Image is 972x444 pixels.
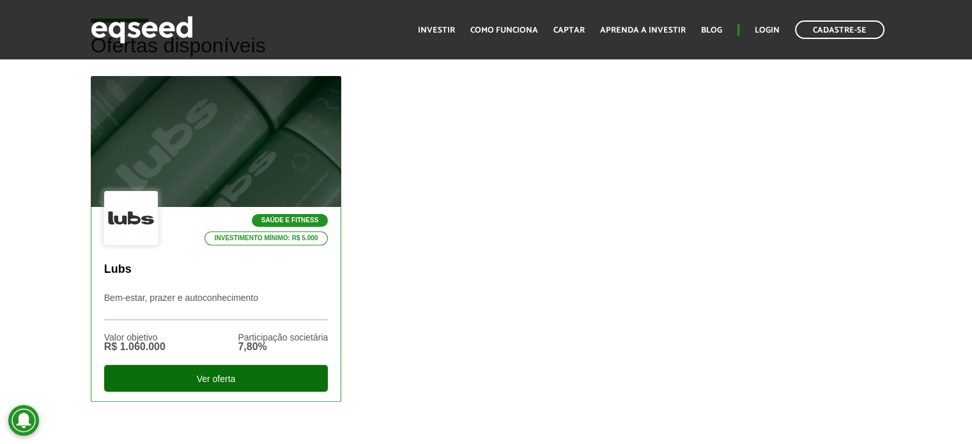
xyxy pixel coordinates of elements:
[238,333,328,342] div: Participação societária
[104,365,328,392] div: Ver oferta
[238,342,328,352] div: 7,80%
[91,76,342,401] a: Saúde e Fitness Investimento mínimo: R$ 5.000 Lubs Bem-estar, prazer e autoconhecimento Valor obj...
[91,13,193,47] img: EqSeed
[701,26,722,34] a: Blog
[104,333,166,342] div: Valor objetivo
[252,214,328,227] p: Saúde e Fitness
[104,293,328,320] p: Bem-estar, prazer e autoconhecimento
[104,342,166,352] div: R$ 1.060.000
[204,231,328,245] p: Investimento mínimo: R$ 5.000
[553,26,585,34] a: Captar
[470,26,538,34] a: Como funciona
[600,26,686,34] a: Aprenda a investir
[795,20,884,39] a: Cadastre-se
[104,263,328,277] p: Lubs
[755,26,780,34] a: Login
[418,26,455,34] a: Investir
